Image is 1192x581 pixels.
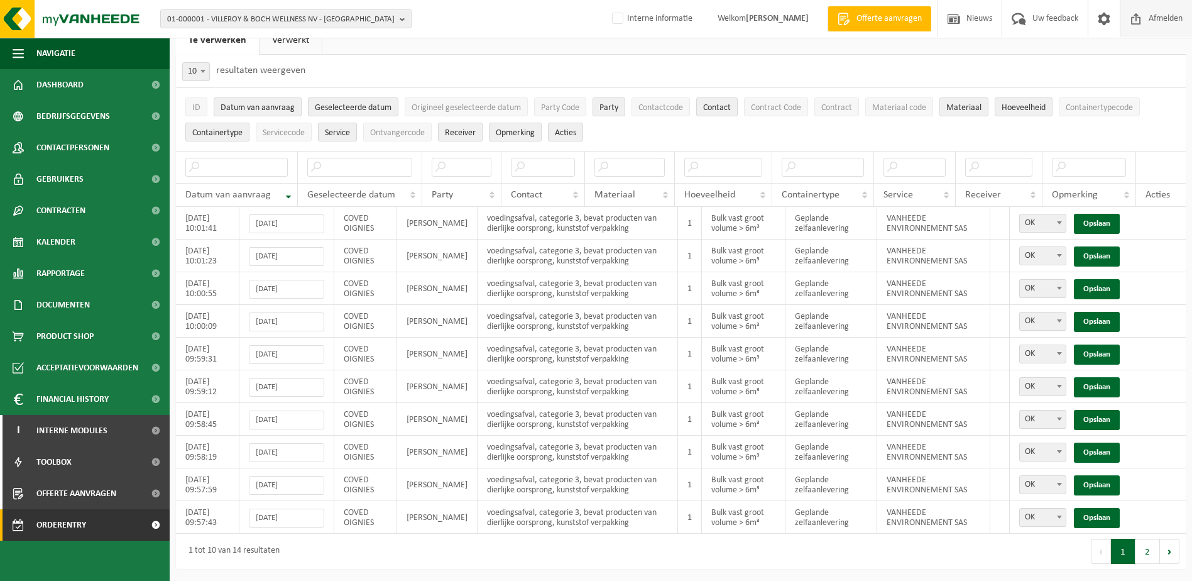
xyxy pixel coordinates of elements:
[883,190,913,200] span: Service
[877,240,990,272] td: VANHEEDE ENVIRONNEMENT SAS
[555,128,576,138] span: Acties
[1074,312,1120,332] a: Opslaan
[176,240,239,272] td: [DATE] 10:01:23
[176,370,239,403] td: [DATE] 09:59:12
[877,305,990,338] td: VANHEEDE ENVIRONNEMENT SAS
[397,207,478,240] td: [PERSON_NAME]
[397,501,478,534] td: [PERSON_NAME]
[785,403,877,436] td: Geplande zelfaanlevering
[478,370,678,403] td: voedingsafval, categorie 3, bevat producten van dierlijke oorsprong, kunststof verpakking
[1074,214,1120,234] a: Opslaan
[877,272,990,305] td: VANHEEDE ENVIRONNEMENT SAS
[478,403,678,436] td: voedingsafval, categorie 3, bevat producten van dierlijke oorsprong, kunststof verpakking
[334,370,397,403] td: COVED OIGNIES
[478,272,678,305] td: voedingsafval, categorie 3, bevat producten van dierlijke oorsprong, kunststof verpakking
[36,132,109,163] span: Contactpersonen
[785,501,877,534] td: Geplande zelfaanlevering
[36,258,85,289] span: Rapportage
[678,240,702,272] td: 1
[397,436,478,468] td: [PERSON_NAME]
[782,190,839,200] span: Containertype
[176,468,239,501] td: [DATE] 09:57:59
[703,103,731,113] span: Contact
[1074,475,1120,495] a: Opslaan
[36,352,138,384] span: Acceptatievoorwaarden
[36,446,72,478] span: Toolbox
[36,101,110,132] span: Bedrijfsgegevens
[877,501,990,534] td: VANHEEDE ENVIRONNEMENT SAS
[1020,313,1066,330] span: OK
[36,226,75,258] span: Kalender
[1020,476,1066,494] span: OK
[334,338,397,370] td: COVED OIGNIES
[160,9,412,28] button: 01-000001 - VILLEROY & BOCH WELLNESS NV - [GEOGRAPHIC_DATA]
[744,97,808,116] button: Contract CodeContract Code: Activate to sort
[678,305,702,338] td: 1
[36,478,116,509] span: Offerte aanvragen
[176,403,239,436] td: [DATE] 09:58:45
[1135,539,1160,564] button: 2
[1019,377,1066,396] span: OK
[678,370,702,403] td: 1
[214,97,302,116] button: Datum van aanvraagDatum van aanvraag: Activate to remove sorting
[1074,443,1120,463] a: Opslaan
[610,9,692,28] label: Interne informatie
[1020,411,1066,428] span: OK
[1074,345,1120,365] a: Opslaan
[478,305,678,338] td: voedingsafval, categorie 3, bevat producten van dierlijke oorsprong, kunststof verpakking
[478,501,678,534] td: voedingsafval, categorie 3, bevat producten van dierlijke oorsprong, kunststof verpakking
[182,62,210,81] span: 10
[1019,312,1066,331] span: OK
[1020,378,1066,396] span: OK
[1002,103,1046,113] span: Hoeveelheid
[1019,443,1066,462] span: OK
[1059,97,1140,116] button: ContainertypecodeContainertypecode: Activate to sort
[865,97,933,116] button: Materiaal codeMateriaal code: Activate to sort
[176,207,239,240] td: [DATE] 10:01:41
[438,123,483,141] button: ReceiverReceiver: Activate to sort
[334,403,397,436] td: COVED OIGNIES
[702,207,785,240] td: Bulk vast groot volume > 6m³
[1019,279,1066,298] span: OK
[36,163,84,195] span: Gebruikers
[599,103,618,113] span: Party
[334,207,397,240] td: COVED OIGNIES
[534,97,586,116] button: Party CodeParty Code: Activate to sort
[593,97,625,116] button: PartyParty: Activate to sort
[702,501,785,534] td: Bulk vast groot volume > 6m³
[167,10,395,29] span: 01-000001 - VILLEROY & BOCH WELLNESS NV - [GEOGRAPHIC_DATA]
[632,97,690,116] button: ContactcodeContactcode: Activate to sort
[678,403,702,436] td: 1
[432,190,453,200] span: Party
[13,415,24,446] span: I
[1020,280,1066,297] span: OK
[872,103,926,113] span: Materiaal code
[36,69,84,101] span: Dashboard
[363,123,432,141] button: OntvangercodeOntvangercode: Activate to sort
[785,370,877,403] td: Geplande zelfaanlevering
[478,338,678,370] td: voedingsafval, categorie 3, bevat producten van dierlijke oorsprong, kunststof verpakking
[814,97,859,116] button: ContractContract: Activate to sort
[36,415,107,446] span: Interne modules
[1019,246,1066,265] span: OK
[828,6,931,31] a: Offerte aanvragen
[751,103,801,113] span: Contract Code
[1066,103,1133,113] span: Containertypecode
[995,97,1053,116] button: HoeveelheidHoeveelheid: Activate to sort
[185,190,271,200] span: Datum van aanvraag
[334,272,397,305] td: COVED OIGNIES
[594,190,635,200] span: Materiaal
[785,272,877,305] td: Geplande zelfaanlevering
[478,436,678,468] td: voedingsafval, categorie 3, bevat producten van dierlijke oorsprong, kunststof verpakking
[702,468,785,501] td: Bulk vast groot volume > 6m³
[221,103,295,113] span: Datum van aanvraag
[334,240,397,272] td: COVED OIGNIES
[877,207,990,240] td: VANHEEDE ENVIRONNEMENT SAS
[397,468,478,501] td: [PERSON_NAME]
[182,540,280,563] div: 1 tot 10 van 14 resultaten
[1020,247,1066,265] span: OK
[176,272,239,305] td: [DATE] 10:00:55
[478,468,678,501] td: voedingsafval, categorie 3, bevat producten van dierlijke oorsprong, kunststof verpakking
[702,305,785,338] td: Bulk vast groot volume > 6m³
[307,190,395,200] span: Geselecteerde datum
